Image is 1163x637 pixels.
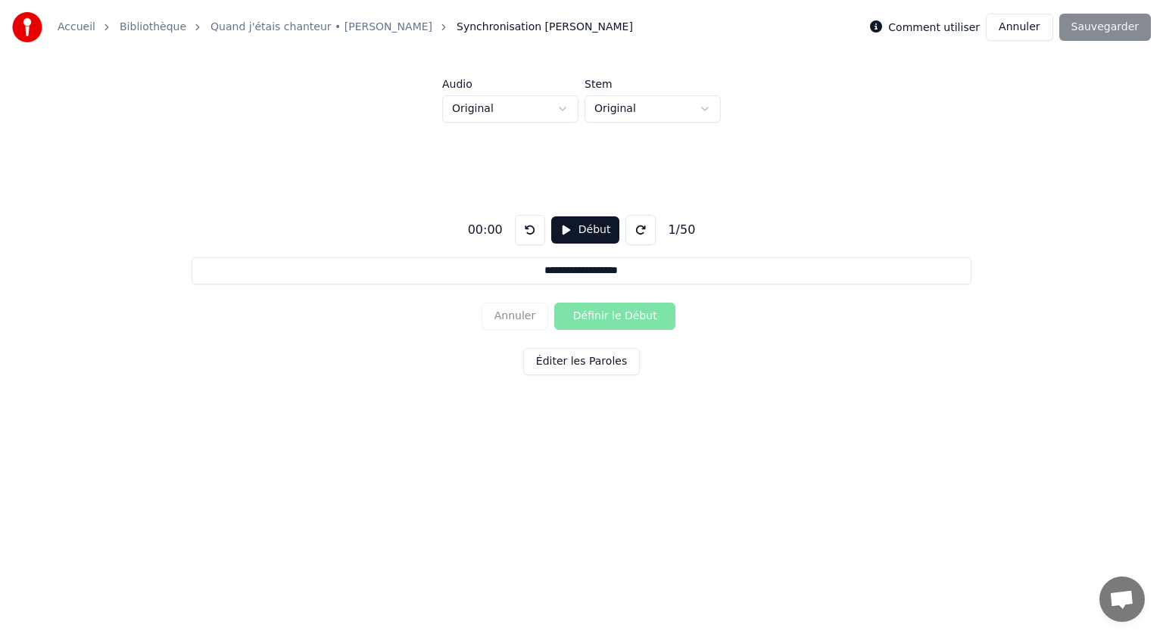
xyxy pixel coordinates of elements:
[58,20,633,35] nav: breadcrumb
[120,20,186,35] a: Bibliothèque
[442,79,578,89] label: Audio
[888,22,980,33] label: Comment utiliser
[986,14,1052,41] button: Annuler
[462,221,509,239] div: 00:00
[58,20,95,35] a: Accueil
[12,12,42,42] img: youka
[585,79,721,89] label: Stem
[523,348,640,375] button: Éditer les Paroles
[662,221,701,239] div: 1 / 50
[210,20,432,35] a: Quand j'étais chanteur • [PERSON_NAME]
[551,216,620,244] button: Début
[457,20,633,35] span: Synchronisation [PERSON_NAME]
[1099,576,1145,622] a: Ouvrir le chat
